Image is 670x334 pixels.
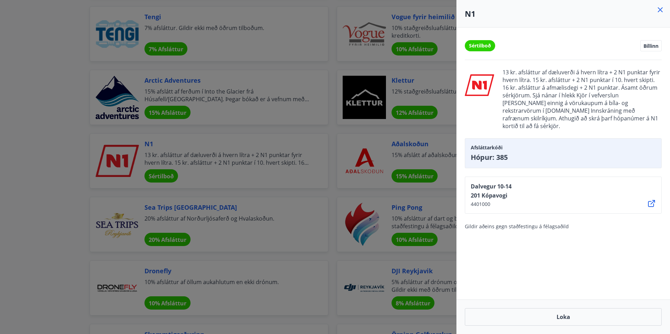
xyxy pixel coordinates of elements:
span: Dalvegur 10-14 [471,183,512,190]
span: 201 Kópavogi [471,192,512,199]
h4: N1 [465,8,662,19]
span: Gildir aðeins gegn staðfestingu á félagsaðild [465,223,569,230]
span: Sértilboð [469,42,491,49]
button: Loka [465,308,662,326]
span: Hópur: 385 [471,153,656,162]
span: 4401000 [471,201,512,208]
span: Afsláttarkóði [471,144,656,151]
span: Bíllinn [643,43,658,49]
span: 13 kr. afsláttur af dæluverði á hvern lítra + 2 N1 punktar fyrir hvern lítra. 15 kr. afsláttur + ... [502,68,662,130]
